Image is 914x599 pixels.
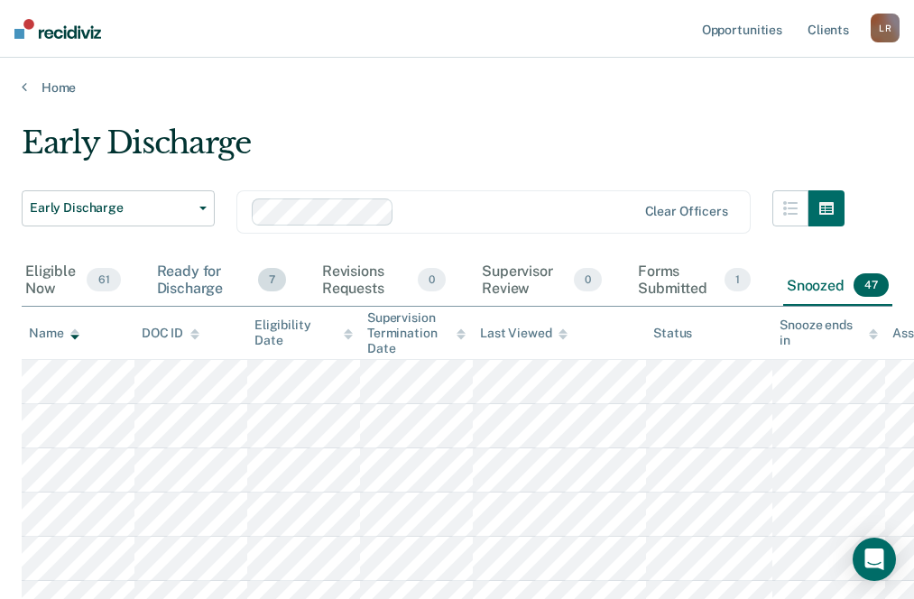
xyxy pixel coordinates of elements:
[22,79,892,96] a: Home
[14,19,101,39] img: Recidiviz
[367,310,466,355] div: Supervision Termination Date
[478,255,605,306] div: Supervisor Review0
[153,255,290,306] div: Ready for Discharge7
[871,14,900,42] div: L R
[30,200,192,216] span: Early Discharge
[418,268,446,291] span: 0
[22,124,845,176] div: Early Discharge
[29,326,79,341] div: Name
[871,14,900,42] button: LR
[142,326,199,341] div: DOC ID
[22,255,125,306] div: Eligible Now61
[22,190,215,226] button: Early Discharge
[574,268,602,291] span: 0
[258,268,286,291] span: 7
[780,318,878,348] div: Snooze ends in
[319,255,449,306] div: Revisions Requests0
[653,326,692,341] div: Status
[87,268,120,291] span: 61
[783,266,892,306] div: Snoozed47
[725,268,751,291] span: 1
[480,326,568,341] div: Last Viewed
[634,255,754,306] div: Forms Submitted1
[854,273,889,297] span: 47
[254,318,353,348] div: Eligibility Date
[853,538,896,581] div: Open Intercom Messenger
[645,204,728,219] div: Clear officers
